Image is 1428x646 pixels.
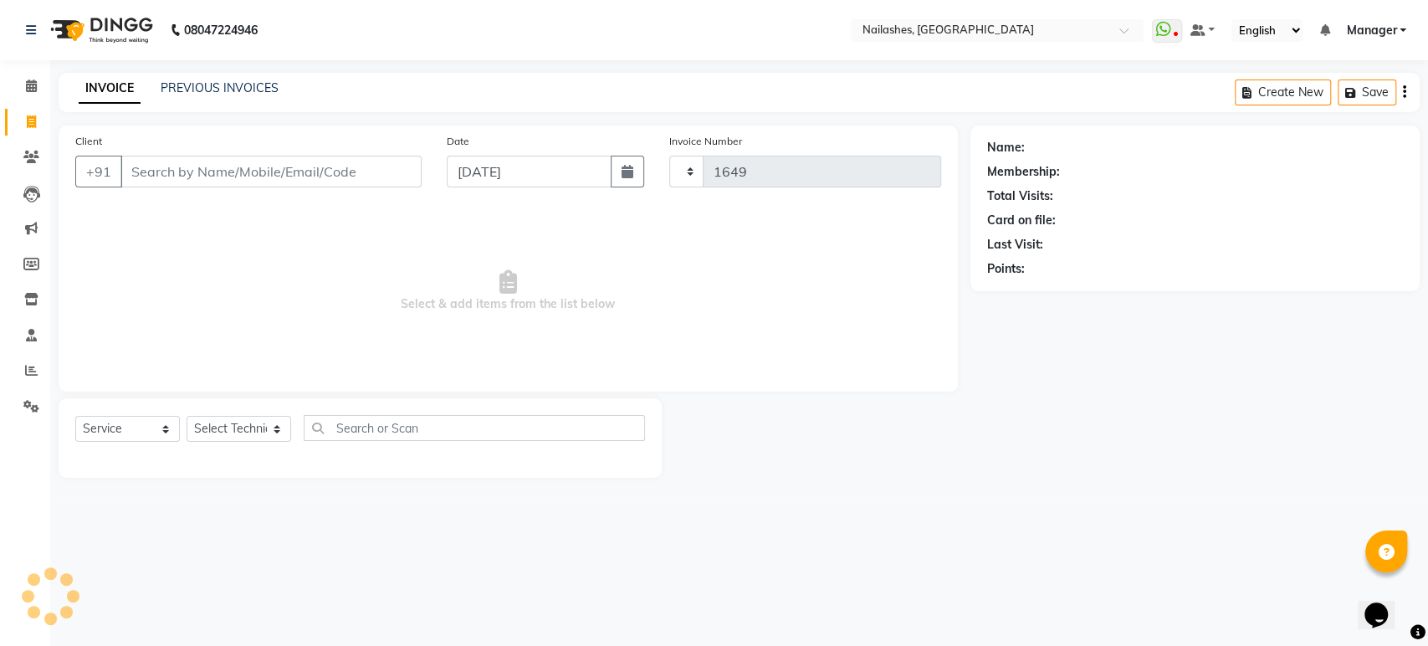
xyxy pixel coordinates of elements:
[75,156,122,187] button: +91
[1235,79,1331,105] button: Create New
[987,260,1025,278] div: Points:
[987,139,1025,156] div: Name:
[1346,22,1396,39] span: Manager
[304,415,645,441] input: Search or Scan
[43,7,157,54] img: logo
[184,7,258,54] b: 08047224946
[987,212,1056,229] div: Card on file:
[987,187,1053,205] div: Total Visits:
[75,134,102,149] label: Client
[1338,79,1396,105] button: Save
[669,134,742,149] label: Invoice Number
[447,134,469,149] label: Date
[75,208,941,375] span: Select & add items from the list below
[79,74,141,104] a: INVOICE
[1358,579,1411,629] iframe: chat widget
[120,156,422,187] input: Search by Name/Mobile/Email/Code
[161,80,279,95] a: PREVIOUS INVOICES
[987,163,1060,181] div: Membership:
[987,236,1043,254] div: Last Visit:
